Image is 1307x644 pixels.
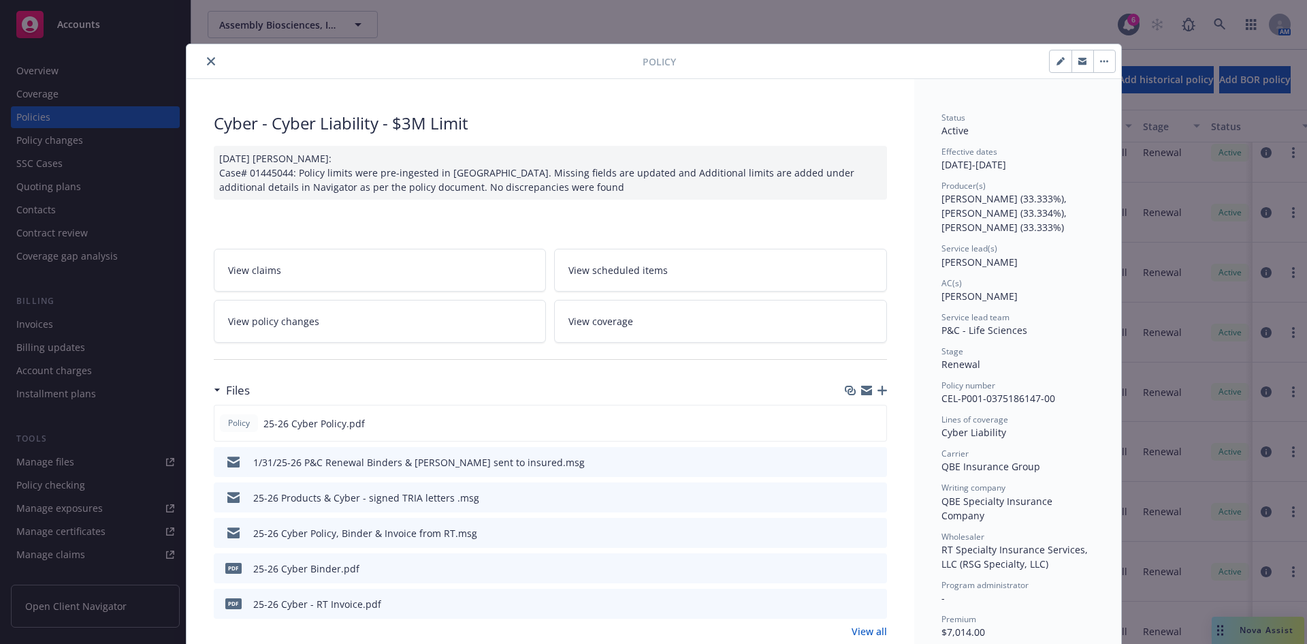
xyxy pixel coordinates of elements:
[203,53,219,70] button: close
[848,562,858,576] button: download file
[226,382,250,399] h3: Files
[568,263,668,277] span: View scheduled items
[941,290,1018,303] span: [PERSON_NAME]
[643,55,676,69] span: Policy
[263,416,365,431] span: 25-26 Cyber Policy.pdf
[225,563,242,573] span: pdf
[869,416,881,431] button: preview file
[941,543,1091,570] span: RT Specialty Insurance Services, LLC (RSG Specialty, LLC)
[941,579,1029,591] span: Program administrator
[941,392,1055,405] span: CEL-P001-0375186147-00
[848,597,858,611] button: download file
[941,243,997,254] span: Service lead(s)
[941,495,1055,522] span: QBE Specialty Insurance Company
[941,277,962,289] span: AC(s)
[941,112,965,123] span: Status
[941,256,1018,269] span: [PERSON_NAME]
[225,417,253,429] span: Policy
[554,300,887,343] a: View coverage
[848,526,858,540] button: download file
[941,358,980,371] span: Renewal
[941,613,976,625] span: Premium
[941,124,969,137] span: Active
[253,491,479,505] div: 25-26 Products & Cyber - signed TRIA letters .msg
[214,382,250,399] div: Files
[847,416,858,431] button: download file
[941,448,969,459] span: Carrier
[228,263,281,277] span: View claims
[869,562,882,576] button: preview file
[253,526,477,540] div: 25-26 Cyber Policy, Binder & Invoice from RT.msg
[941,324,1027,337] span: P&C - Life Sciences
[869,491,882,505] button: preview file
[225,598,242,609] span: pdf
[941,311,1010,323] span: Service lead team
[869,526,882,540] button: preview file
[869,597,882,611] button: preview file
[869,455,882,470] button: preview file
[941,482,1005,493] span: Writing company
[941,192,1069,234] span: [PERSON_NAME] (33.333%), [PERSON_NAME] (33.334%), [PERSON_NAME] (33.333%)
[253,562,359,576] div: 25-26 Cyber Binder.pdf
[941,180,986,191] span: Producer(s)
[253,455,585,470] div: 1/31/25-26 P&C Renewal Binders & [PERSON_NAME] sent to insured.msg
[941,146,997,157] span: Effective dates
[941,531,984,542] span: Wholesaler
[941,346,963,357] span: Stage
[214,112,887,135] div: Cyber - Cyber Liability - $3M Limit
[568,314,633,328] span: View coverage
[941,414,1008,425] span: Lines of coverage
[941,460,1040,473] span: QBE Insurance Group
[941,626,985,639] span: $7,014.00
[848,491,858,505] button: download file
[941,425,1094,440] div: Cyber Liability
[941,146,1094,172] div: [DATE] - [DATE]
[253,597,381,611] div: 25-26 Cyber - RT Invoice.pdf
[848,455,858,470] button: download file
[554,249,887,292] a: View scheduled items
[852,624,887,639] a: View all
[214,146,887,200] div: [DATE] [PERSON_NAME]: Case# 01445044: Policy limits were pre-ingested in [GEOGRAPHIC_DATA]. Missi...
[214,300,547,343] a: View policy changes
[941,380,995,391] span: Policy number
[941,592,945,604] span: -
[214,249,547,292] a: View claims
[228,314,319,328] span: View policy changes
